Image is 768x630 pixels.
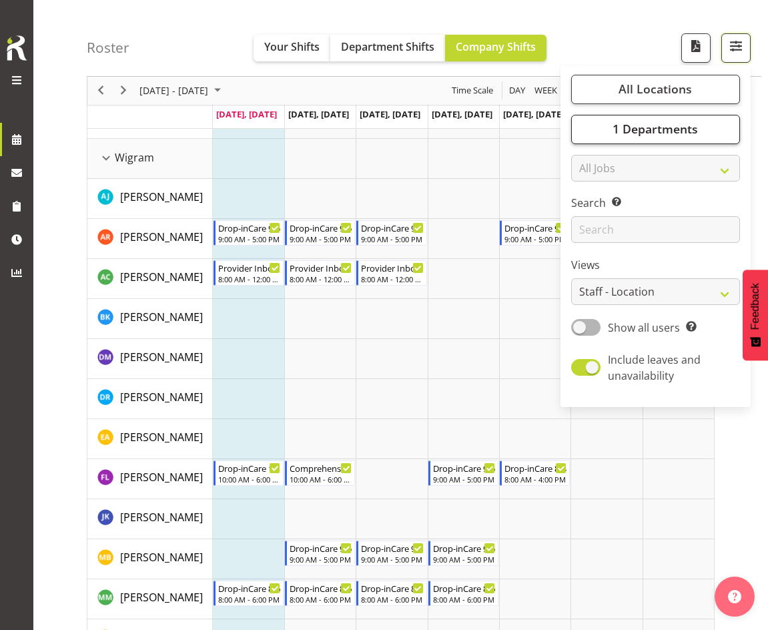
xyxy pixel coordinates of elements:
a: [PERSON_NAME] [120,349,203,365]
span: [PERSON_NAME] [120,390,203,404]
span: [DATE] - [DATE] [138,83,210,99]
div: 9:00 AM - 5:00 PM [361,234,423,244]
span: [PERSON_NAME] [120,270,203,284]
div: Felize Lacson"s event - Drop-inCare 10-6 Begin From Monday, August 11, 2025 at 10:00:00 AM GMT+12... [214,460,284,486]
button: Time Scale [450,83,496,99]
span: Week [533,83,558,99]
div: Matthew Brewer"s event - Drop-inCare 9-5 Begin From Thursday, August 14, 2025 at 9:00:00 AM GMT+1... [428,541,498,566]
div: Drop-inCare 8-6 [290,581,352,595]
div: Drop-inCare 9-5 [361,541,423,555]
div: Matthew Mckenzie"s event - Drop-inCare 8-6 Begin From Monday, August 11, 2025 at 8:00:00 AM GMT+1... [214,581,284,606]
button: All Locations [571,75,740,104]
div: 8:00 AM - 6:00 PM [433,594,495,605]
span: [DATE], [DATE] [216,108,277,120]
div: 8:00 AM - 6:00 PM [361,594,423,605]
div: Matthew Mckenzie"s event - Drop-inCare 8-6 Begin From Tuesday, August 12, 2025 at 8:00:00 AM GMT+... [285,581,355,606]
div: Andrea Ramirez"s event - Drop-inCare 9-5 Begin From Monday, August 11, 2025 at 9:00:00 AM GMT+12:... [214,220,284,246]
div: 9:00 AM - 5:00 PM [290,234,352,244]
td: Wigram resource [87,139,213,179]
button: Timeline Day [507,83,528,99]
a: [PERSON_NAME] [120,589,203,605]
span: Show all users [608,320,680,335]
td: Andrea Ramirez resource [87,219,213,259]
div: 8:00 AM - 4:00 PM [504,474,566,485]
div: 10:00 AM - 6:00 PM [218,474,280,485]
span: 1 Departments [613,121,698,137]
td: AJ Jones resource [87,179,213,219]
div: Andrew Casburn"s event - Provider Inbox Management Begin From Tuesday, August 12, 2025 at 8:00:00... [285,260,355,286]
div: 9:00 AM - 5:00 PM [290,554,352,565]
div: Drop-inCare 9-5 [433,541,495,555]
a: [PERSON_NAME] [120,389,203,405]
div: 8:00 AM - 6:00 PM [218,594,280,605]
button: August 2025 [137,83,227,99]
div: Andrea Ramirez"s event - Drop-inCare 9-5 Begin From Tuesday, August 12, 2025 at 9:00:00 AM GMT+12... [285,220,355,246]
button: Timeline Week [532,83,560,99]
img: help-xxl-2.png [728,590,741,603]
td: Matthew Mckenzie resource [87,579,213,619]
button: Company Shifts [445,35,546,61]
a: [PERSON_NAME] [120,269,203,285]
div: Felize Lacson"s event - Drop-inCare 8-4 Begin From Friday, August 15, 2025 at 8:00:00 AM GMT+12:0... [500,460,570,486]
span: [PERSON_NAME] [120,230,203,244]
button: Department Shifts [330,35,445,61]
div: Matthew Brewer"s event - Drop-inCare 9-5 Begin From Wednesday, August 13, 2025 at 9:00:00 AM GMT+... [356,541,426,566]
button: Previous [92,83,110,99]
div: Drop-inCare 8-6 [361,581,423,595]
input: Search [571,217,740,244]
span: Wigram [115,149,154,166]
button: Your Shifts [254,35,330,61]
td: Brian Ko resource [87,299,213,339]
span: Time Scale [450,83,494,99]
button: 1 Departments [571,115,740,144]
span: [DATE], [DATE] [360,108,420,120]
div: Andrea Ramirez"s event - Drop-inCare 9-5 Begin From Wednesday, August 13, 2025 at 9:00:00 AM GMT+... [356,220,426,246]
div: Andrew Casburn"s event - Provider Inbox Management Begin From Monday, August 11, 2025 at 8:00:00 ... [214,260,284,286]
div: Drop-inCare 9-5 [290,541,352,555]
span: [PERSON_NAME] [120,310,203,324]
div: Matthew Brewer"s event - Drop-inCare 9-5 Begin From Tuesday, August 12, 2025 at 9:00:00 AM GMT+12... [285,541,355,566]
td: Andrew Casburn resource [87,259,213,299]
a: [PERSON_NAME] [120,429,203,445]
label: Search [571,196,740,212]
span: [PERSON_NAME] [120,470,203,485]
button: Next [115,83,133,99]
div: 9:00 AM - 5:00 PM [433,554,495,565]
div: 9:00 AM - 5:00 PM [504,234,566,244]
div: Felize Lacson"s event - Comprehensive Consult 10-6 Begin From Tuesday, August 12, 2025 at 10:00:0... [285,460,355,486]
span: Day [508,83,526,99]
div: next period [112,77,135,105]
div: Felize Lacson"s event - Drop-inCare 9-5 Begin From Thursday, August 14, 2025 at 9:00:00 AM GMT+12... [428,460,498,486]
td: Deepti Mahajan resource [87,339,213,379]
div: Provider Inbox Management [361,261,423,274]
div: Andrea Ramirez"s event - Drop-inCare 9-5 Begin From Friday, August 15, 2025 at 9:00:00 AM GMT+12:... [500,220,570,246]
div: August 11 - 17, 2025 [135,77,229,105]
button: Feedback - Show survey [743,270,768,360]
div: Drop-inCare 8-4 [504,461,566,475]
td: Ena Advincula resource [87,419,213,459]
div: 9:00 AM - 5:00 PM [218,234,280,244]
div: Drop-inCare 9-5 [433,461,495,475]
td: Felize Lacson resource [87,459,213,499]
h4: Roster [87,40,129,55]
div: previous period [89,77,112,105]
div: Drop-inCare 9-5 [504,221,566,234]
a: [PERSON_NAME] [120,189,203,205]
span: [DATE], [DATE] [503,108,564,120]
div: 8:00 AM - 12:00 PM [218,274,280,284]
button: Download a PDF of the roster according to the set date range. [681,33,711,63]
div: 8:00 AM - 12:00 PM [290,274,352,284]
span: [DATE], [DATE] [432,108,492,120]
span: Company Shifts [456,39,536,54]
a: [PERSON_NAME] [120,309,203,325]
div: 8:00 AM - 6:00 PM [290,594,352,605]
div: Drop-inCare 8-6 [218,581,280,595]
div: 9:00 AM - 5:00 PM [361,554,423,565]
span: [PERSON_NAME] [120,350,203,364]
a: [PERSON_NAME] [120,469,203,485]
td: John Ko resource [87,499,213,539]
span: Include leaves and unavailability [608,352,701,383]
a: [PERSON_NAME] [120,229,203,245]
div: Matthew Mckenzie"s event - Drop-inCare 8-6 Begin From Thursday, August 14, 2025 at 8:00:00 AM GMT... [428,581,498,606]
span: Feedback [749,283,761,330]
